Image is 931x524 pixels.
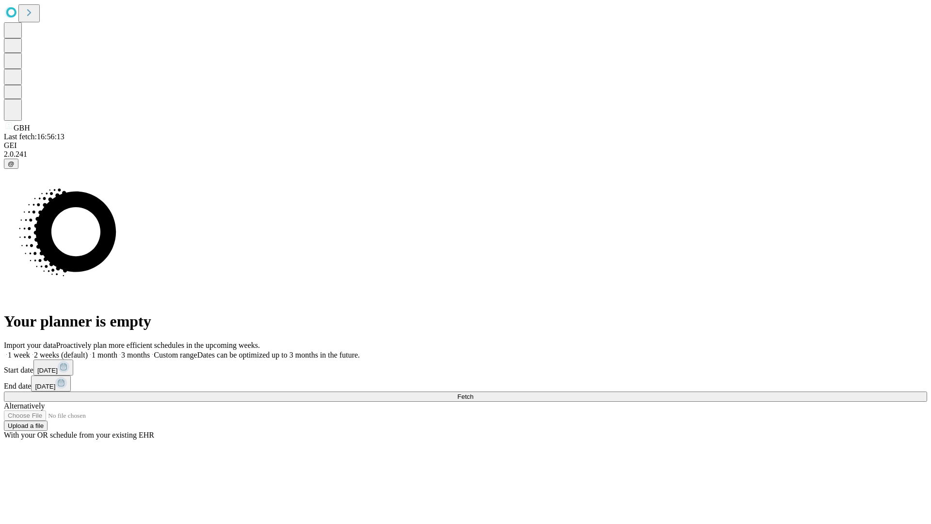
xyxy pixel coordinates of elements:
[4,392,927,402] button: Fetch
[35,383,55,390] span: [DATE]
[31,376,71,392] button: [DATE]
[34,351,88,359] span: 2 weeks (default)
[154,351,197,359] span: Custom range
[4,376,927,392] div: End date
[4,341,56,349] span: Import your data
[197,351,360,359] span: Dates can be optimized up to 3 months in the future.
[33,360,73,376] button: [DATE]
[457,393,473,400] span: Fetch
[121,351,150,359] span: 3 months
[4,150,927,159] div: 2.0.241
[4,159,18,169] button: @
[37,367,58,374] span: [DATE]
[92,351,117,359] span: 1 month
[8,160,15,167] span: @
[4,421,48,431] button: Upload a file
[56,341,260,349] span: Proactively plan more efficient schedules in the upcoming weeks.
[4,132,64,141] span: Last fetch: 16:56:13
[4,141,927,150] div: GEI
[4,431,154,439] span: With your OR schedule from your existing EHR
[14,124,30,132] span: GBH
[8,351,30,359] span: 1 week
[4,360,927,376] div: Start date
[4,402,45,410] span: Alternatively
[4,312,927,330] h1: Your planner is empty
